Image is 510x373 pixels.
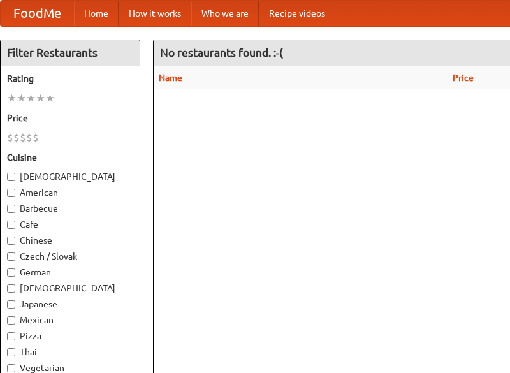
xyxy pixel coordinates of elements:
label: German [7,266,133,279]
li: ★ [45,91,55,105]
a: Home [74,1,119,26]
li: $ [26,131,33,145]
label: Japanese [7,298,133,311]
input: Thai [7,348,15,356]
input: German [7,268,15,277]
input: [DEMOGRAPHIC_DATA] [7,284,15,293]
li: $ [20,131,26,145]
li: $ [33,131,39,145]
label: Chinese [7,234,133,247]
a: Who we are [191,1,259,26]
li: ★ [7,91,17,105]
input: American [7,189,15,197]
input: Czech / Slovak [7,252,15,261]
li: ★ [36,91,45,105]
label: [DEMOGRAPHIC_DATA] [7,282,133,295]
input: Japanese [7,300,15,309]
h5: Cuisine [7,151,133,164]
li: $ [7,131,13,145]
h5: Rating [7,72,133,85]
label: Cafe [7,218,133,231]
label: [DEMOGRAPHIC_DATA] [7,170,133,183]
a: FoodMe [1,1,74,26]
label: American [7,186,133,199]
a: Recipe videos [259,1,335,26]
input: Mexican [7,316,15,325]
h4: Filter Restaurants [1,40,140,66]
li: ★ [26,91,36,105]
label: Mexican [7,314,133,326]
input: Cafe [7,221,15,229]
a: Price [453,73,474,83]
input: Pizza [7,332,15,340]
label: Czech / Slovak [7,250,133,263]
a: How it works [119,1,191,26]
label: Barbecue [7,202,133,215]
label: Pizza [7,330,133,342]
h5: Price [7,112,133,124]
li: ★ [17,91,26,105]
a: Name [159,73,182,83]
input: Chinese [7,237,15,245]
label: Thai [7,346,133,358]
input: Vegetarian [7,364,15,372]
input: Barbecue [7,205,15,213]
li: $ [13,131,20,145]
input: [DEMOGRAPHIC_DATA] [7,173,15,181]
ng-pluralize: No restaurants found. :-( [160,47,283,59]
